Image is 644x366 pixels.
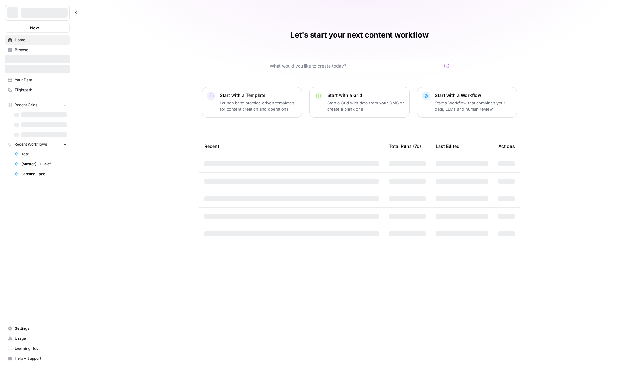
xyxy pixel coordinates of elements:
[327,92,404,98] p: Start with a Grid
[12,159,70,169] a: [Master] 1.1 Brief
[498,138,515,155] div: Actions
[5,100,70,110] button: Recent Grids
[15,87,67,93] span: Flightpath
[202,87,302,118] button: Start with a TemplateLaunch best-practice driven templates for content creation and operations
[5,85,70,95] a: Flightpath
[30,25,39,31] span: New
[389,138,421,155] div: Total Runs (7d)
[15,37,67,43] span: Home
[21,151,67,157] span: Test
[15,77,67,83] span: Your Data
[5,323,70,333] a: Settings
[14,102,37,108] span: Recent Grids
[270,63,442,69] input: What would you like to create today?
[21,161,67,167] span: [Master] 1.1 Brief
[436,138,460,155] div: Last Edited
[21,171,67,177] span: Landing Page
[5,35,70,45] a: Home
[5,75,70,85] a: Your Data
[5,343,70,353] a: Learning Hub
[12,149,70,159] a: Test
[417,87,517,118] button: Start with a WorkflowStart a Workflow that combines your data, LLMs and human review
[290,30,429,40] h1: Let's start your next content workflow
[435,100,512,112] p: Start a Workflow that combines your data, LLMs and human review
[12,169,70,179] a: Landing Page
[5,333,70,343] a: Usage
[5,353,70,363] button: Help + Support
[204,138,379,155] div: Recent
[435,92,512,98] p: Start with a Workflow
[220,100,297,112] p: Launch best-practice driven templates for content creation and operations
[15,326,67,331] span: Settings
[14,142,47,147] span: Recent Workflows
[327,100,404,112] p: Start a Grid with data from your CMS or create a blank one
[5,45,70,55] a: Browse
[15,336,67,341] span: Usage
[5,140,70,149] button: Recent Workflows
[309,87,410,118] button: Start with a GridStart a Grid with data from your CMS or create a blank one
[15,47,67,53] span: Browse
[15,356,67,361] span: Help + Support
[220,92,297,98] p: Start with a Template
[15,346,67,351] span: Learning Hub
[5,23,70,33] button: New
